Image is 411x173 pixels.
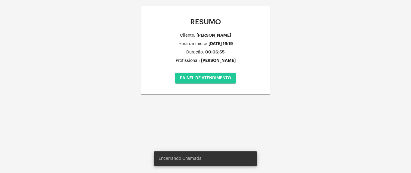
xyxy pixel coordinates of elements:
[201,58,236,63] div: [PERSON_NAME]
[186,50,204,55] div: Duração:
[176,59,200,63] div: Profissional:
[196,33,231,38] div: [PERSON_NAME]
[209,41,233,46] div: [DATE] 16:19
[145,18,266,26] p: RESUMO
[180,33,195,38] div: Cliente:
[205,50,225,54] div: 00:06:55
[159,156,202,162] span: Encerrando Chamada
[180,76,231,80] span: PAINEL DE ATENDIMENTO
[175,73,236,83] button: PAINEL DE ATENDIMENTO
[178,42,207,46] div: Hora de inicio:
